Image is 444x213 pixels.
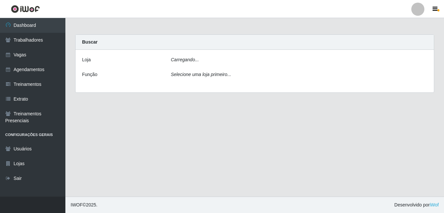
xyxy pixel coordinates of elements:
[394,202,439,208] span: Desenvolvido por
[82,39,97,45] strong: Buscar
[11,5,40,13] img: CoreUI Logo
[71,202,97,208] span: © 2025 .
[430,202,439,207] a: iWof
[82,56,91,63] label: Loja
[71,202,83,207] span: IWOF
[82,71,97,78] label: Função
[171,57,199,62] i: Carregando...
[171,72,231,77] i: Selecione uma loja primeiro...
